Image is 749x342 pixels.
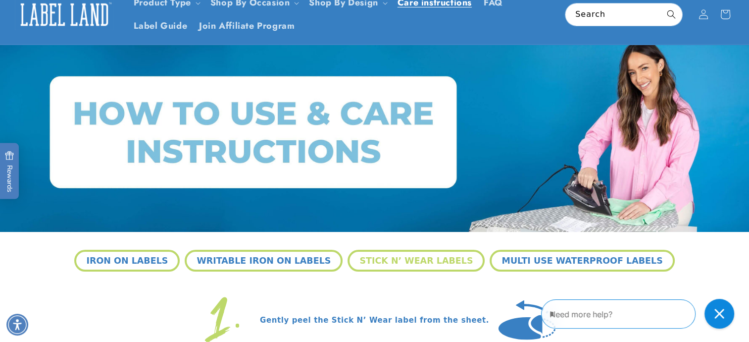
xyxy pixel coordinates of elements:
span: Join Affiliate Program [199,20,295,32]
p: Gently peel the Stick N’ Wear label from the sheet. [252,315,497,326]
button: MULTI USE WATERPROOF LABELS [490,250,674,272]
iframe: Gorgias Floating Chat [541,295,739,332]
span: Rewards [5,151,14,192]
div: Accessibility Menu [6,314,28,336]
button: IRON ON LABELS [74,250,180,272]
span: Label Guide [134,20,188,32]
a: Join Affiliate Program [193,14,300,38]
button: Search [660,3,682,25]
button: WRITABLE IRON ON LABELS [185,250,343,272]
button: STICK N’ WEAR LABELS [348,250,485,272]
a: Label Guide [128,14,194,38]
